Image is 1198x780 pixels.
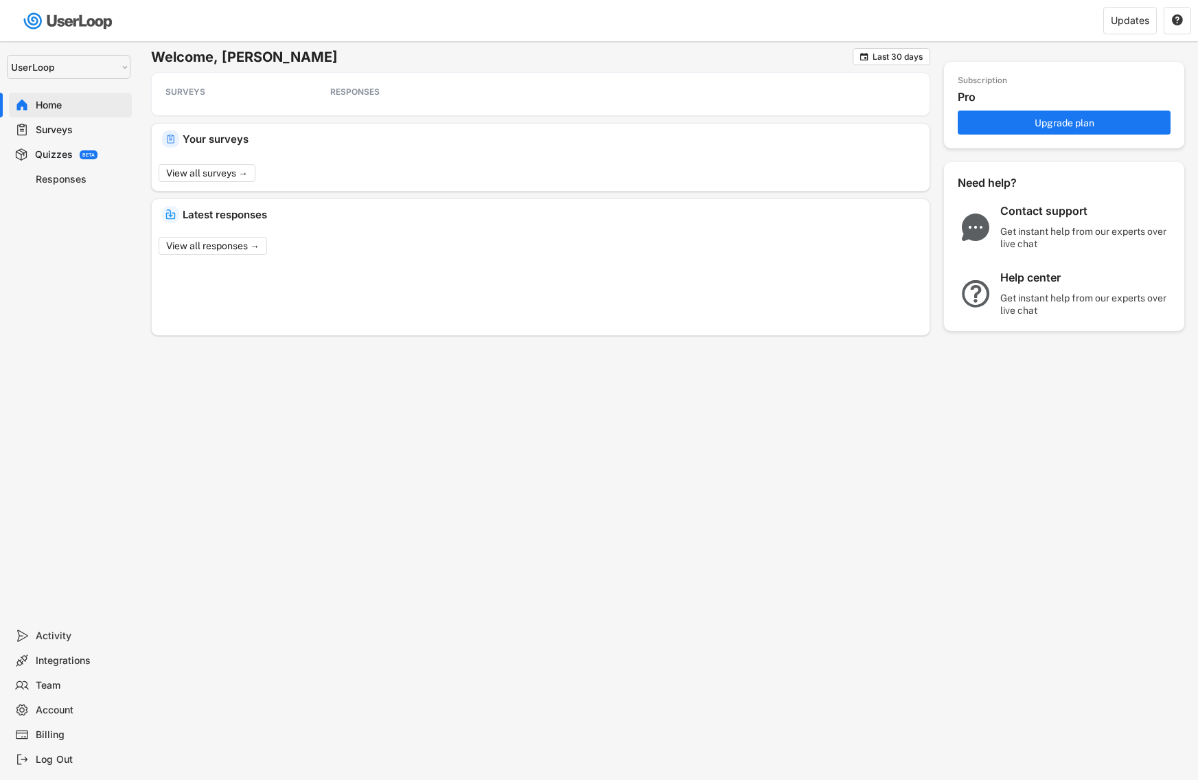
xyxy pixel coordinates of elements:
div: Log Out [36,753,126,766]
img: QuestionMarkInverseMajor.svg [958,280,993,308]
text:  [1172,14,1183,26]
button: View all responses → [159,237,267,255]
img: userloop-logo-01.svg [21,7,117,35]
div: Billing [36,729,126,742]
div: Your surveys [183,134,919,144]
div: Get instant help from our experts over live chat [1000,292,1172,317]
div: SURVEYS [165,87,289,97]
div: Team [36,679,126,692]
img: ChatMajor.svg [958,214,993,241]
button: Upgrade plan [958,111,1171,135]
div: Integrations [36,654,126,667]
div: Contact support [1000,204,1172,218]
div: Updates [1111,16,1149,25]
button: View all surveys → [159,164,255,182]
div: Last 30 days [873,53,923,61]
div: BETA [82,152,95,157]
div: Get instant help from our experts over live chat [1000,225,1172,250]
div: Latest responses [183,209,919,220]
div: Quizzes [35,148,73,161]
div: Help center [1000,271,1172,285]
div: RESPONSES [330,87,454,97]
h6: Welcome, [PERSON_NAME] [151,48,853,66]
div: Responses [36,173,126,186]
div: Surveys [36,124,126,137]
button:  [859,51,869,62]
div: Pro [958,90,1177,104]
div: Subscription [958,76,1007,87]
img: IncomingMajor.svg [165,209,176,220]
div: Activity [36,630,126,643]
div: Account [36,704,126,717]
button:  [1171,14,1184,27]
div: Home [36,99,126,112]
div: Need help? [958,176,1054,190]
text:  [860,51,868,62]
